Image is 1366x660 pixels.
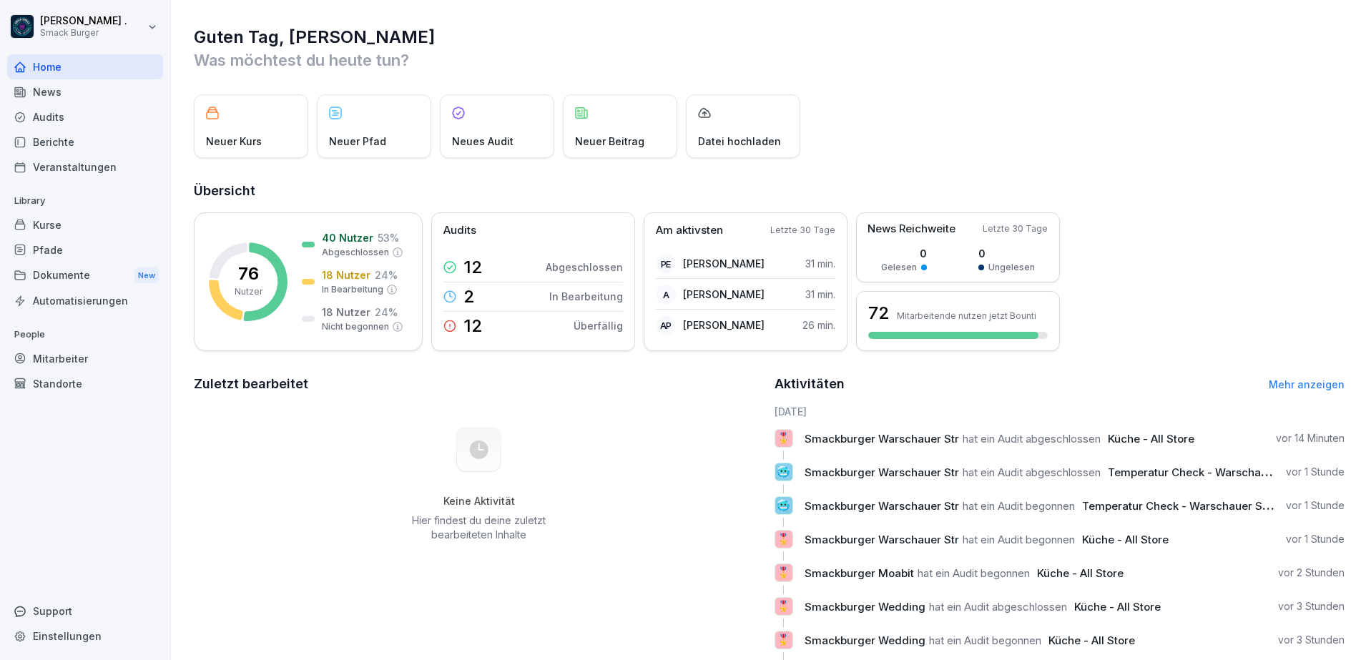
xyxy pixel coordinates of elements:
p: Neuer Pfad [329,134,386,149]
a: Audits [7,104,163,129]
p: [PERSON_NAME] [683,256,765,271]
p: 🎖️ [777,596,790,616]
span: Smackburger Wedding [805,600,925,614]
div: A [656,285,676,305]
span: Küche - All Store [1082,533,1169,546]
p: Smack Burger [40,28,127,38]
div: Berichte [7,129,163,154]
p: 31 min. [805,287,835,302]
p: Abgeschlossen [322,246,389,259]
div: Dokumente [7,262,163,289]
p: 53 % [378,230,399,245]
span: hat ein Audit begonnen [963,499,1075,513]
p: 24 % [375,305,398,320]
p: In Bearbeitung [549,289,623,304]
p: 🎖️ [777,630,790,650]
div: PE [656,254,676,274]
p: 🥶 [777,496,790,516]
div: Kurse [7,212,163,237]
p: 2 [463,288,475,305]
a: News [7,79,163,104]
div: AP [656,315,676,335]
span: Smackburger Warschauer Str [805,499,959,513]
div: Support [7,599,163,624]
p: Ungelesen [988,261,1035,274]
p: vor 1 Stunde [1286,532,1345,546]
span: Küche - All Store [1037,566,1124,580]
p: Library [7,189,163,212]
p: Nutzer [235,285,262,298]
a: Mitarbeiter [7,346,163,371]
p: 🎖️ [777,563,790,583]
p: 18 Nutzer [322,305,370,320]
h2: Zuletzt bearbeitet [194,374,765,394]
p: 31 min. [805,256,835,271]
a: Pfade [7,237,163,262]
p: In Bearbeitung [322,283,383,296]
a: Automatisierungen [7,288,163,313]
a: Standorte [7,371,163,396]
span: Küche - All Store [1048,634,1135,647]
span: Smackburger Warschauer Str [805,432,959,445]
a: Mehr anzeigen [1269,378,1345,390]
p: [PERSON_NAME] . [40,15,127,27]
p: 18 Nutzer [322,267,370,282]
p: Gelesen [881,261,917,274]
p: Datei hochladen [698,134,781,149]
h1: Guten Tag, [PERSON_NAME] [194,26,1345,49]
a: DokumenteNew [7,262,163,289]
p: vor 14 Minuten [1276,431,1345,445]
p: 12 [463,317,483,335]
p: Hier findest du deine zuletzt bearbeiteten Inhalte [407,513,551,542]
p: vor 3 Stunden [1278,633,1345,647]
span: Temperatur Check - Warschauer Str. [1108,466,1298,479]
p: Neuer Beitrag [575,134,644,149]
p: 🥶 [777,462,790,482]
p: vor 2 Stunden [1278,566,1345,580]
p: 0 [978,246,1035,261]
h3: 72 [868,301,890,325]
p: Am aktivsten [656,222,723,239]
p: 76 [238,265,259,282]
p: Nicht begonnen [322,320,389,333]
p: Neues Audit [452,134,514,149]
span: hat ein Audit abgeschlossen [963,432,1101,445]
p: Neuer Kurs [206,134,262,149]
p: vor 3 Stunden [1278,599,1345,614]
p: vor 1 Stunde [1286,465,1345,479]
p: 24 % [375,267,398,282]
p: 🎖️ [777,428,790,448]
p: 🎖️ [777,529,790,549]
h2: Übersicht [194,181,1345,201]
p: 40 Nutzer [322,230,373,245]
p: 0 [881,246,927,261]
p: Überfällig [574,318,623,333]
span: hat ein Audit begonnen [963,533,1075,546]
p: [PERSON_NAME] [683,317,765,333]
p: [PERSON_NAME] [683,287,765,302]
p: Letzte 30 Tage [983,222,1048,235]
p: Abgeschlossen [546,260,623,275]
span: hat ein Audit begonnen [918,566,1030,580]
a: Home [7,54,163,79]
div: New [134,267,159,284]
span: Smackburger Moabit [805,566,914,580]
p: People [7,323,163,346]
p: vor 1 Stunde [1286,498,1345,513]
span: hat ein Audit abgeschlossen [963,466,1101,479]
p: Mitarbeitende nutzen jetzt Bounti [897,310,1036,321]
h6: [DATE] [775,404,1345,419]
span: Smackburger Wedding [805,634,925,647]
p: Audits [443,222,476,239]
span: Smackburger Warschauer Str [805,466,959,479]
span: hat ein Audit begonnen [929,634,1041,647]
a: Einstellungen [7,624,163,649]
p: News Reichweite [868,221,955,237]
